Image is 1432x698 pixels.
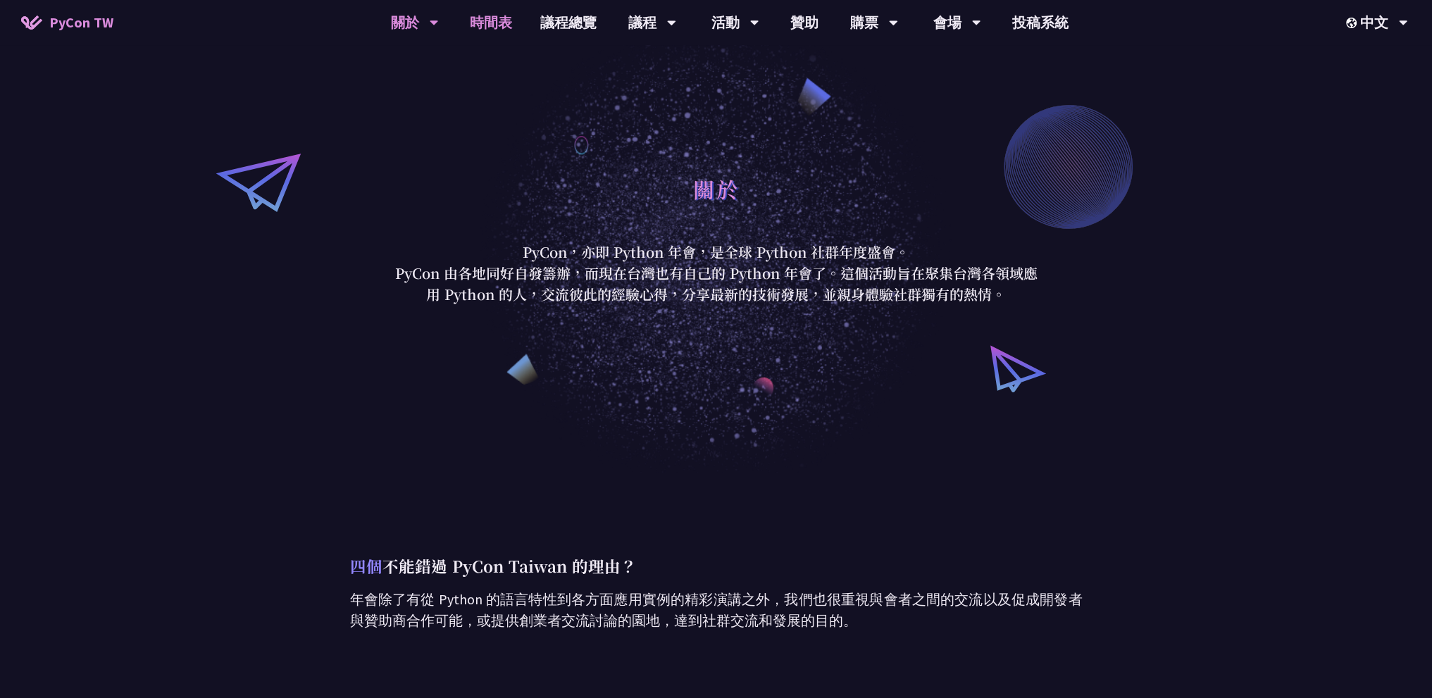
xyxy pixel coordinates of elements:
a: PyCon TW [7,5,127,40]
p: PyCon，亦即 Python 年會，是全球 Python 社群年度盛會。 [389,242,1044,263]
p: 年會除了有從 Python 的語言特性到各方面應用實例的精彩演講之外，我們也很重視與會者之間的交流以及促成開發者與贊助商合作可能，或提供創業者交流討論的園地，達到社群交流和發展的目的。 [350,589,1083,631]
h1: 關於 [693,168,740,210]
img: Locale Icon [1346,18,1360,28]
span: 四個 [350,554,382,577]
span: PyCon TW [49,12,113,33]
p: 不能錯過 PyCon Taiwan 的理由？ [350,554,1083,578]
p: PyCon 由各地同好自發籌辦，而現在台灣也有自己的 Python 年會了。這個活動旨在聚集台灣各領域應用 Python 的人，交流彼此的經驗心得，分享最新的技術發展，並親身體驗社群獨有的熱情。 [389,263,1044,305]
img: Home icon of PyCon TW 2025 [21,15,42,30]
